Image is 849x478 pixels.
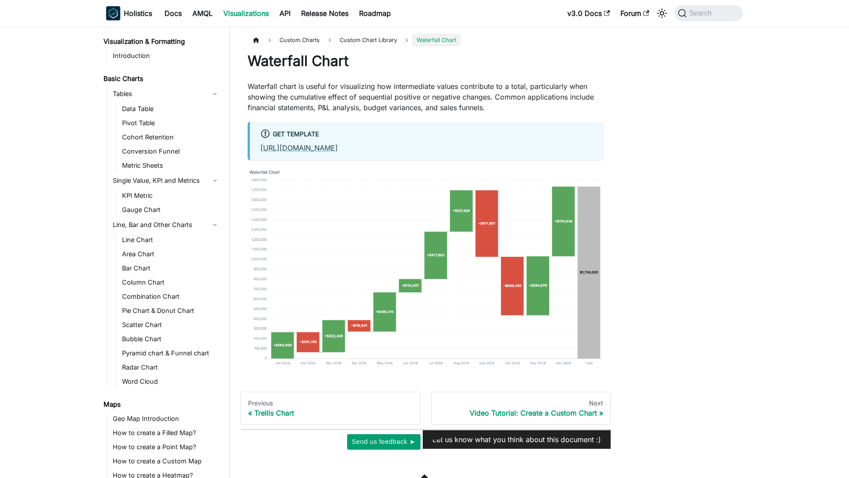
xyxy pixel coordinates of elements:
[110,87,222,101] a: Tables
[248,409,413,417] div: Trellis Chart
[412,34,461,46] span: Waterfall Chart
[110,441,222,453] a: How to create a Point Map?
[275,34,324,46] span: Custom Charts
[101,73,222,85] a: Basic Charts
[119,347,222,359] a: Pyramid chart & Funnel chart
[119,276,222,289] a: Column Chart
[119,234,222,246] a: Line Chart
[340,37,397,43] span: Custom Chart Library
[432,435,601,444] span: Let us know what you think about this document :)
[439,399,604,407] div: Next
[119,319,222,331] a: Scatter Chart
[97,27,230,478] nav: Docs sidebar
[354,6,396,20] a: Roadmap
[119,189,222,202] a: KPI Metric
[119,248,222,260] a: Area Chart
[110,173,222,188] a: Single Value, KPI and Metrics
[110,412,222,425] a: Geo Map Introduction
[241,392,611,425] nav: Docs pages
[347,434,421,449] button: Send us feedback ►
[119,262,222,274] a: Bar Chart
[260,129,593,140] div: Get Template
[119,145,222,158] a: Conversion Funnel
[119,131,222,143] a: Cohort Retention
[655,6,669,20] button: Switch between dark and light mode (currently system mode)
[119,305,222,317] a: Pie Chart & Donut Chart
[562,6,615,20] a: v3.0 Docs
[248,81,604,113] p: Waterfall chart is useful for visualizing how intermediate values contribute to a total, particul...
[218,6,274,20] a: Visualizations
[248,34,264,46] a: Home page
[119,117,222,129] a: Pivot Table
[248,52,604,70] h1: Waterfall Chart
[110,50,222,62] a: Introduction
[248,34,604,46] nav: Breadcrumbs
[260,143,338,152] a: [URL][DOMAIN_NAME]
[119,290,222,303] a: Combination Chart
[110,455,222,467] a: How to create a Custom Map
[615,6,654,20] a: Forum
[335,34,402,46] a: Custom Chart Library
[119,204,222,216] a: Gauge Chart
[159,6,187,20] a: Docs
[352,436,416,447] span: Send us feedback ►
[119,361,222,374] a: Radar Chart
[119,159,222,172] a: Metric Sheets
[674,5,743,21] button: Search (Command+K)
[248,167,604,368] img: reporting-waterfall-chart-thumbnail
[119,333,222,345] a: Bubble Chart
[274,6,296,20] a: API
[119,103,222,115] a: Data Table
[296,6,354,20] a: Release Notes
[187,6,218,20] a: AMQL
[248,399,413,407] div: Previous
[124,8,152,19] b: Holistics
[110,218,222,232] a: Line, Bar and Other Charts
[106,6,120,20] img: Holistics
[687,9,717,17] span: Search
[241,392,421,425] a: PreviousTrellis Chart
[439,409,604,417] div: Video Tutorial: Create a Custom Chart
[106,6,152,20] a: HolisticsHolisticsHolistics
[431,392,611,425] a: NextVideo Tutorial: Create a Custom Chart
[110,427,222,439] a: How to create a Filled Map?
[119,375,222,388] a: Word Cloud
[101,35,222,48] a: Visualization & Formatting
[101,398,222,411] a: Maps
